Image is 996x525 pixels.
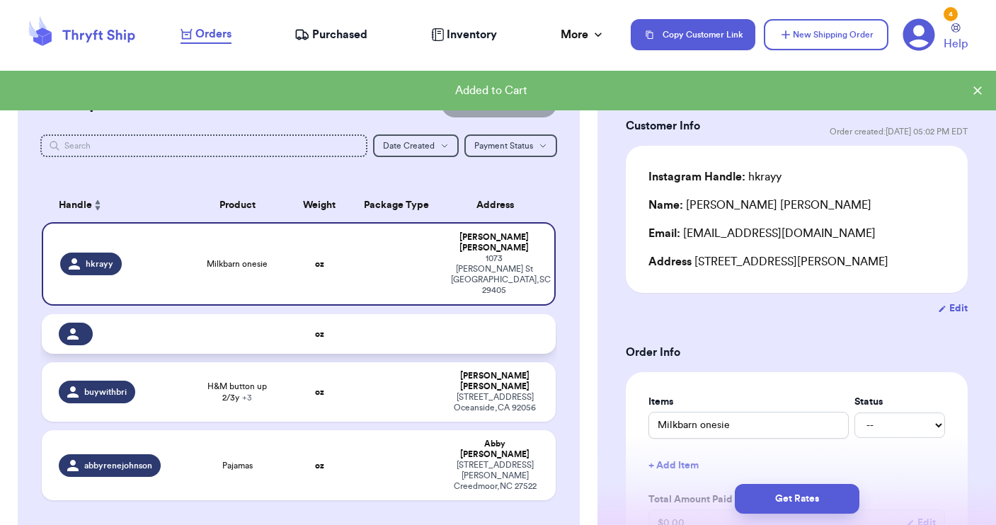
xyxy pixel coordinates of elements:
button: Get Rates [735,484,859,514]
div: hkrayy [648,168,782,185]
span: Date Created [383,142,435,150]
h3: Customer Info [626,117,700,134]
strong: oz [315,461,324,470]
label: Status [854,395,945,409]
div: More [561,26,605,43]
span: Orders [195,25,231,42]
div: Added to Cart [11,82,971,99]
span: Handle [59,198,92,213]
button: Payment Status [464,134,557,157]
div: [PERSON_NAME] [PERSON_NAME] [451,232,537,253]
span: + 3 [242,393,252,402]
span: hkrayy [86,258,113,270]
div: [PERSON_NAME] [PERSON_NAME] [648,197,871,214]
span: Help [944,35,968,52]
a: Orders [181,25,231,44]
button: Copy Customer Link [631,19,755,50]
div: [PERSON_NAME] [PERSON_NAME] [451,371,539,392]
th: Product [185,188,288,222]
span: Payment Status [474,142,533,150]
label: Items [648,395,849,409]
span: Address [648,256,692,267]
div: [STREET_ADDRESS][PERSON_NAME] [648,253,945,270]
th: Package Type [350,188,443,222]
th: Address [442,188,556,222]
a: 4 [903,18,935,51]
div: Abby [PERSON_NAME] [451,439,539,460]
span: Purchased [312,26,367,43]
button: New Shipping Order [764,19,888,50]
button: + Add Item [643,450,951,481]
span: Order created: [DATE] 05:02 PM EDT [830,126,968,137]
strong: oz [315,388,324,396]
a: Help [944,23,968,52]
div: [STREET_ADDRESS] Oceanside , CA 92056 [451,392,539,413]
div: [STREET_ADDRESS][PERSON_NAME] Creedmoor , NC 27522 [451,460,539,492]
a: Purchased [294,26,367,43]
button: Sort ascending [92,197,103,214]
div: 1073 [PERSON_NAME] St [GEOGRAPHIC_DATA] , SC 29405 [451,253,537,296]
h3: Order Info [626,344,968,361]
div: [EMAIL_ADDRESS][DOMAIN_NAME] [648,225,945,242]
span: Email: [648,228,680,239]
strong: oz [315,330,324,338]
span: Instagram Handle: [648,171,745,183]
span: abbyrenejohnson [84,460,152,471]
span: Pajamas [222,460,253,471]
div: 4 [944,7,958,21]
button: Edit [938,301,968,316]
span: H&M button up 2/3y [194,381,280,403]
a: Inventory [431,26,497,43]
th: Weight [289,188,350,222]
span: Milkbarn onesie [207,258,268,270]
span: Name: [648,200,683,211]
input: Search [40,134,367,157]
span: buywithbri [84,386,127,398]
button: Date Created [373,134,459,157]
strong: oz [315,260,324,268]
span: Inventory [447,26,497,43]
